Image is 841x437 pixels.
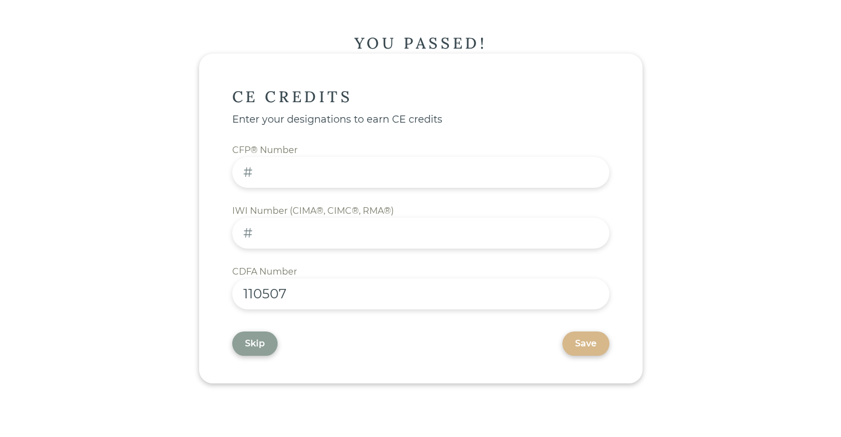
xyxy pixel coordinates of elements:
div: Save [575,337,597,350]
input: # [232,278,609,309]
input: # [232,218,609,249]
div: IWI Number (CIMA®, CIMC®, RMA®) [232,204,394,218]
div: Enter your designations to earn CE credits [232,112,609,127]
div: CE CREDITS [232,87,353,107]
div: Skip [245,337,265,350]
div: CDFA Number [232,265,297,278]
button: Save [562,331,609,356]
input: # [232,157,609,188]
div: CFP® Number [232,144,297,157]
